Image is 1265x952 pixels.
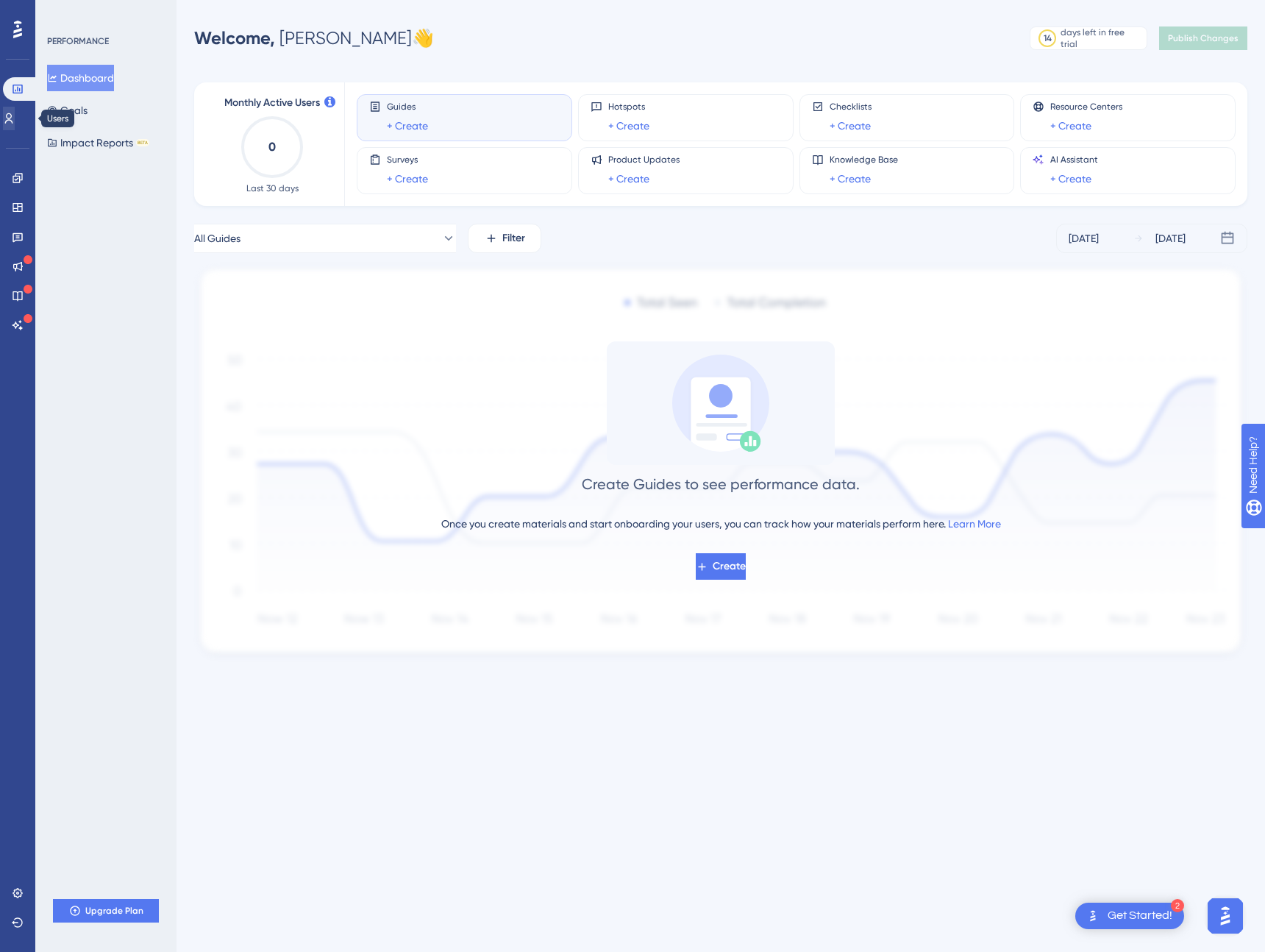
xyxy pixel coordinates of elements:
[387,170,428,188] a: + Create
[608,154,680,166] span: Product Updates
[387,101,428,113] span: Guides
[47,97,88,124] button: Goals
[441,515,1001,533] div: Once you create materials and start onboarding your users, you can track how your materials perfo...
[608,170,649,188] a: + Create
[1050,170,1091,188] a: + Create
[35,4,92,21] span: Need Help?
[948,518,1001,530] a: Learn More
[582,474,860,494] div: Create Guides to see performance data.
[1203,894,1247,938] iframe: UserGuiding AI Assistant Launcher
[136,139,149,146] div: BETA
[1108,908,1172,924] div: Get Started!
[608,117,649,135] a: + Create
[468,224,541,253] button: Filter
[47,129,149,156] button: Impact ReportsBETA
[1050,154,1098,166] span: AI Assistant
[194,26,434,50] div: [PERSON_NAME] 👋
[713,558,746,575] span: Create
[830,170,871,188] a: + Create
[1084,907,1102,925] img: launcher-image-alternative-text
[1168,32,1239,44] span: Publish Changes
[1069,230,1099,247] div: [DATE]
[194,224,456,253] button: All Guides
[502,230,525,247] span: Filter
[224,94,320,112] span: Monthly Active Users
[1155,230,1186,247] div: [DATE]
[1171,899,1184,912] div: 2
[1159,26,1247,50] button: Publish Changes
[47,65,114,91] button: Dashboard
[1075,903,1184,929] div: Open Get Started! checklist, remaining modules: 2
[1050,117,1091,135] a: + Create
[1061,26,1142,50] div: days left in free trial
[387,154,428,166] span: Surveys
[85,905,143,917] span: Upgrade Plan
[194,230,240,247] span: All Guides
[1050,101,1122,113] span: Resource Centers
[830,154,898,166] span: Knowledge Base
[246,182,299,194] span: Last 30 days
[53,899,159,923] button: Upgrade Plan
[608,101,649,113] span: Hotspots
[194,265,1247,661] img: 1ec67ef948eb2d50f6bf237e9abc4f97.svg
[830,117,871,135] a: + Create
[387,117,428,135] a: + Create
[194,27,275,49] span: Welcome,
[696,553,746,580] button: Create
[47,35,109,47] div: PERFORMANCE
[830,101,872,113] span: Checklists
[1044,32,1052,44] div: 14
[268,140,276,154] text: 0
